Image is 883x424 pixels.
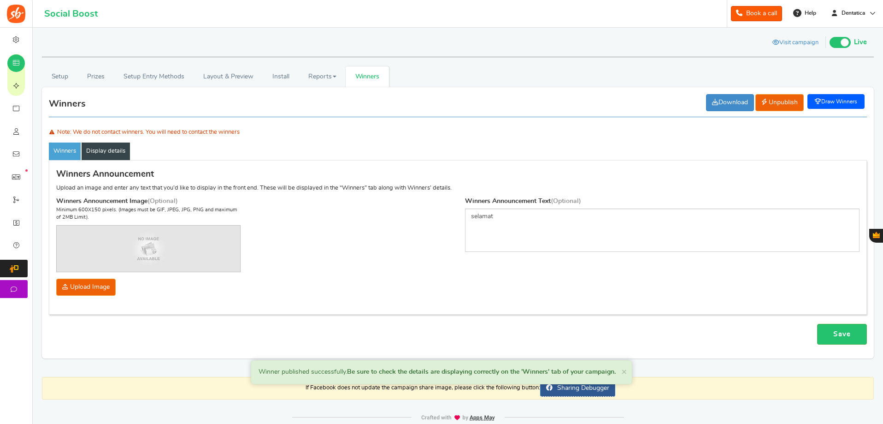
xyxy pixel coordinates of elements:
span: × [621,367,627,376]
h1: Social Boost [44,9,98,19]
div: Winner published successfully. [251,360,632,384]
label: Winners Announcement Image [56,197,178,206]
label: Winners Announcement Text [465,197,581,206]
a: Draw Winners [807,94,865,109]
a: Reports [299,66,346,87]
a: Setup [42,66,78,87]
span: Unpublish [769,99,798,106]
iframe: LiveChat chat widget [844,385,883,424]
a: Visit campaign [765,36,825,51]
div: Note: We do not contact winners. You will need to contact the winners [49,126,867,138]
p: Upload an image and enter any text that you’d like to display in the front end. These will be dis... [56,184,655,192]
a: Layout & Preview [194,66,263,87]
span: (Optional) [551,198,581,204]
span: Winners [355,73,380,80]
a: Display details [82,143,130,160]
p: If Facebook does not update the campaign share image, please click the following button: [42,377,874,400]
textarea: selamat [465,209,860,252]
img: Social Boost [7,5,25,23]
a: Book a call [731,6,782,21]
a: Download [706,94,754,111]
a: Help [789,6,821,20]
span: Help [802,9,816,17]
a: Winners [49,143,81,160]
a: Prizes [78,66,114,87]
span: Dentatica [838,9,869,17]
em: New [25,169,28,172]
b: Be sure to check the details are displaying correctly on the 'Winners' tab of your campaign. [347,369,616,375]
a: Sharing Debugger [540,380,615,397]
h3: Winners [49,99,86,109]
span: Gratisfaction [873,232,880,238]
img: no-image-horizontal.webp [57,226,240,272]
h3: Winners Announcement [56,165,655,184]
a: Setup Entry Methods [114,66,194,87]
span: (Optional) [147,198,178,204]
p: Minimum 600X150 pixels. (Images must be GIF, JPEG, JPG, PNG and maximum of 2MB Limit). [56,206,241,221]
span: Live [854,37,867,48]
button: Gratisfaction [869,229,883,243]
a: Save [817,324,867,345]
img: img-footer.webp [421,415,495,421]
a: Install [263,66,299,87]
